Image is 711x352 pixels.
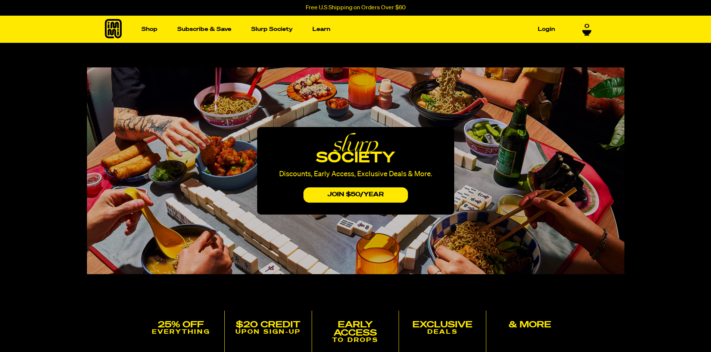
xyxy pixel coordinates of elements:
h5: Early Access [315,321,396,337]
span: society [316,151,395,166]
button: JOIN $50/yEAr [303,187,408,203]
a: 0 [582,22,592,34]
a: Shop [138,23,160,35]
p: UPON SIGN-UP [228,329,309,336]
a: Slurp Society [248,23,296,35]
span: 0 [584,22,589,28]
h2: JOIN THE SOCIETY [138,298,574,310]
p: Discounts, Early Access, Exclusive Deals & More. [268,171,444,178]
p: EVERYTHING [141,329,222,336]
p: DEALS [402,329,483,336]
p: TO DROPS [315,337,396,344]
a: Subscribe & Save [174,23,234,35]
nav: Main navigation [138,16,558,43]
h5: $20 CREDIT [228,321,309,329]
h5: & MORE [489,321,570,329]
a: Learn [309,23,333,35]
h5: EXCLUSIVE [402,321,483,329]
a: Login [535,23,558,35]
em: slurp [268,139,444,150]
h5: 25% off [141,321,222,329]
p: Free U.S Shipping on Orders Over $60 [306,4,406,11]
